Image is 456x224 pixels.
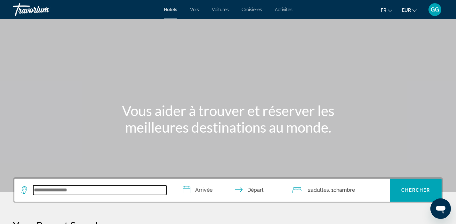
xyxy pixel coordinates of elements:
div: Search widget [14,179,442,202]
span: Chercher [401,188,430,193]
a: Hôtels [164,7,177,12]
button: Check in and out dates [176,179,286,202]
span: EUR [402,8,411,13]
a: Voitures [212,7,229,12]
span: , 1 [329,186,355,195]
span: 2 [308,186,329,195]
span: Adultes [311,187,329,193]
a: Activités [275,7,292,12]
button: Change language [381,5,392,15]
h1: Vous aider à trouver et réserver les meilleures destinations au monde. [108,102,348,135]
span: fr [381,8,386,13]
button: Travelers: 2 adults, 0 children [286,179,390,202]
button: Change currency [402,5,417,15]
a: Travorium [13,1,77,18]
button: User Menu [427,3,443,16]
span: Chambre [333,187,355,193]
span: GG [431,6,439,13]
button: Chercher [390,179,442,202]
a: Vols [190,7,199,12]
a: Croisières [242,7,262,12]
iframe: Bouton de lancement de la fenêtre de messagerie [430,198,451,219]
